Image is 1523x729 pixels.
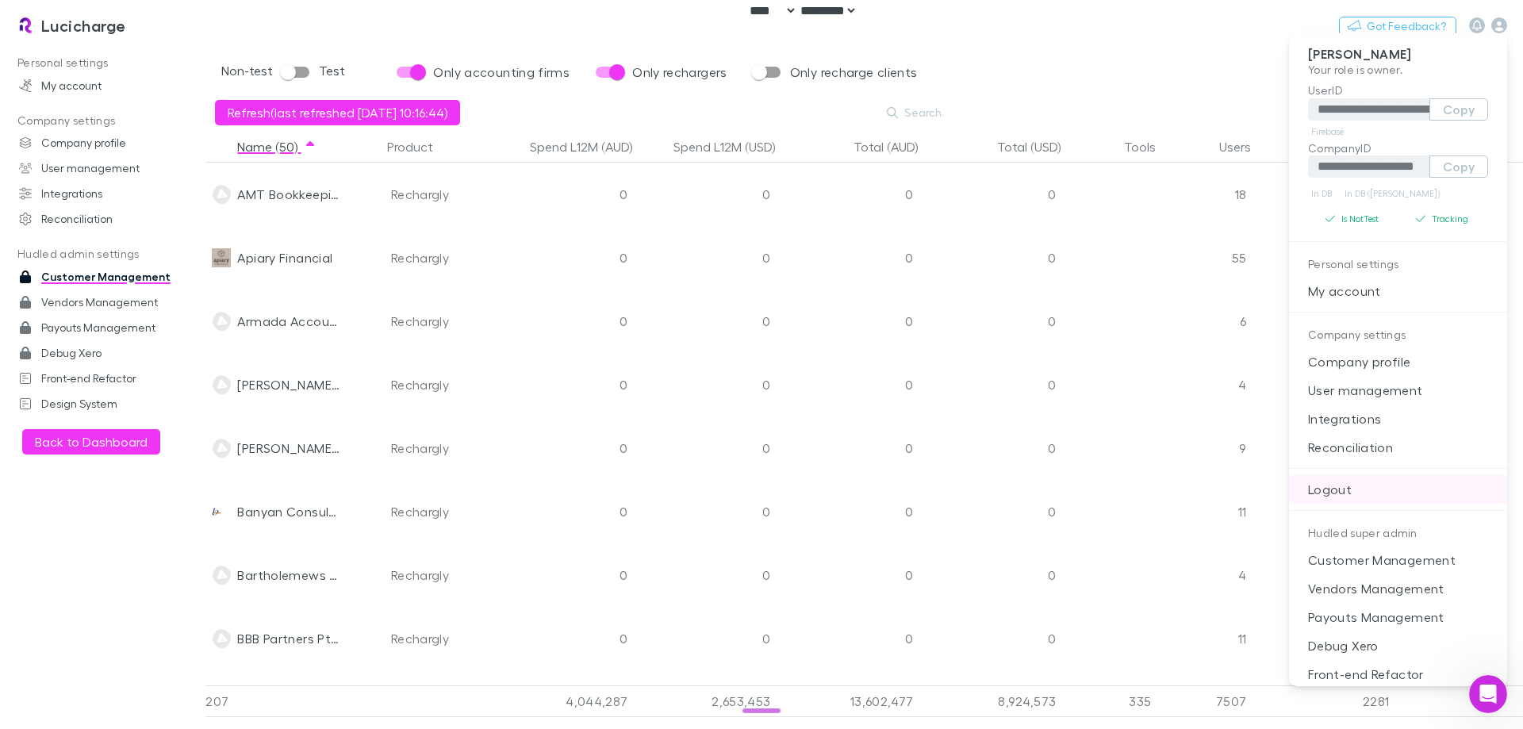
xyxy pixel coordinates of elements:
[33,454,266,487] div: Missing Client Email Addresses in [GEOGRAPHIC_DATA]
[1308,122,1347,141] a: Firebase
[33,335,266,351] div: AI Agent and team can help
[1289,660,1507,689] a: Front-end Refactor
[35,535,71,546] span: Home
[1429,98,1488,121] button: Copy
[33,424,266,441] div: How To Bulk Import Charges
[230,25,262,57] img: Profile image for Alex
[32,30,118,56] img: logo
[1289,546,1507,574] a: Customer Management
[1289,631,1507,660] a: Debug Xero
[1308,141,1488,155] p: CompanyID
[1308,46,1488,63] p: [PERSON_NAME]
[71,267,125,283] div: Rechargly
[251,535,277,546] span: Help
[1289,405,1507,433] a: Integrations
[1469,675,1507,713] iframe: Intercom live chat
[23,380,294,412] button: Search for help
[1341,184,1443,203] a: In DB ([PERSON_NAME])
[23,447,294,493] div: Missing Client Email Addresses in [GEOGRAPHIC_DATA]
[129,267,180,283] div: • 21h ago
[1289,574,1507,603] a: Vendors Management
[33,227,285,244] div: Recent message
[33,251,64,282] img: Profile image for Alex
[1308,63,1488,77] p: Your role is owner .
[1398,209,1489,228] button: Tracking
[71,251,145,264] span: Just browsing
[273,25,301,54] div: Close
[1289,248,1507,277] p: Personal settings
[1429,155,1488,178] button: Copy
[1289,517,1507,546] p: Hudled super admin
[212,495,317,558] button: Help
[16,305,301,365] div: Ask a questionAI Agent and team can help
[33,318,266,335] div: Ask a question
[1289,347,1507,376] a: Company profile
[32,167,286,194] p: How can I help?
[1308,83,1488,98] p: UserID
[33,388,129,405] span: Search for help
[17,237,301,296] div: Profile image for AlexJust browsingRechargly•21h ago
[16,213,301,297] div: Recent messageProfile image for AlexJust browsingRechargly•21h ago
[1289,433,1507,462] a: Reconciliation
[1289,475,1507,504] a: Logout
[1289,603,1507,631] a: Payouts Management
[105,495,211,558] button: Messages
[1289,277,1507,305] a: My account
[23,418,294,447] div: How To Bulk Import Charges
[1289,376,1507,405] a: User management
[132,535,186,546] span: Messages
[1308,209,1398,228] button: Is NotTest
[32,113,286,167] p: Hi [PERSON_NAME] 👋
[1308,184,1335,203] a: In DB
[1289,319,1507,347] p: Company settings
